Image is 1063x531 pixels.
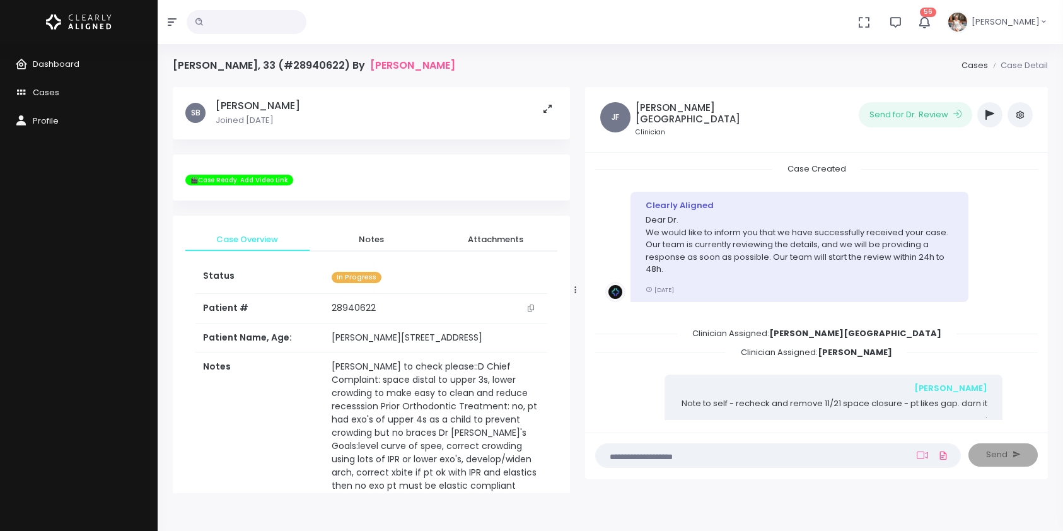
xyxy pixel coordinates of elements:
td: [PERSON_NAME][STREET_ADDRESS] [324,324,547,353]
small: Clinician [636,127,740,137]
div: scrollable content [595,163,1038,420]
p: Note to self - recheck and remove 11/21 space closure - pt likes gap. darn it . [680,397,987,422]
span: 56 [920,8,936,17]
span: Clinician Assigned: [726,342,907,362]
span: Dashboard [33,58,79,70]
span: Case Created [772,159,861,178]
span: JF [600,102,630,132]
p: Dear Dr. We would like to inform you that we have successfully received your case. Our team is cu... [646,214,953,276]
th: Notes [195,353,324,514]
h5: [PERSON_NAME] [216,100,300,112]
small: [DATE] [646,286,674,294]
div: scrollable content [173,87,570,493]
div: [PERSON_NAME] [680,382,987,395]
span: [PERSON_NAME] [972,16,1040,28]
a: Add Files [936,444,951,467]
b: [PERSON_NAME][GEOGRAPHIC_DATA] [769,327,941,339]
span: Clinician Assigned: [677,324,956,343]
span: Case Overview [195,233,299,246]
button: Send for Dr. Review [859,102,972,127]
a: Add Loom Video [914,450,931,460]
div: Clearly Aligned [646,199,953,212]
p: Joined [DATE] [216,114,300,127]
b: [PERSON_NAME] [818,346,892,358]
td: 28940622 [324,294,547,323]
td: [PERSON_NAME] to check please::D Chief Complaint: space distal to upper 3s, lower crowding to mak... [324,353,547,514]
span: Attachments [443,233,547,246]
span: Profile [33,115,59,127]
img: Logo Horizontal [46,9,112,35]
th: Patient Name, Age: [195,324,324,353]
li: Case Detail [988,59,1048,72]
h4: [PERSON_NAME], 33 (#28940622) By [173,59,455,71]
th: Status [195,262,324,294]
span: 🎬Case Ready. Add Video Link [185,175,293,186]
th: Patient # [195,294,324,324]
img: Header Avatar [946,11,969,33]
a: [PERSON_NAME] [370,59,455,71]
span: SB [185,103,206,123]
span: Cases [33,86,59,98]
h5: [PERSON_NAME][GEOGRAPHIC_DATA] [636,102,740,125]
span: Notes [320,233,424,246]
span: In Progress [332,272,381,284]
a: Cases [961,59,988,71]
